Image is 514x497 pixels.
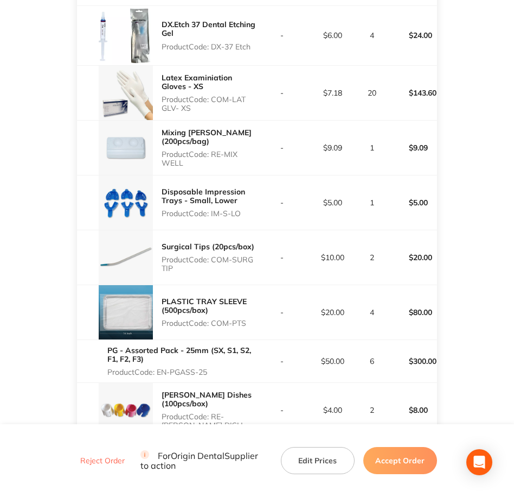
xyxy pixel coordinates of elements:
p: $20.00 [308,308,357,317]
p: $7.18 [308,89,357,97]
p: $8.00 [387,397,436,423]
a: DX.Etch 37 Dental Etching Gel [162,20,255,38]
p: $24.00 [387,22,436,48]
p: $4.00 [308,406,357,414]
p: Product Code: RE-MIX WELL [162,150,257,167]
p: Product Code: RE-[PERSON_NAME] DISH [162,412,257,430]
img: cHBlaXNreg [99,66,153,120]
p: - [258,357,307,366]
p: Product Code: DX-37 Etch [162,42,257,51]
p: For Origin Dental Supplier to action [140,450,267,471]
div: Open Intercom Messenger [466,449,492,475]
p: 2 [358,253,386,262]
p: Product Code: EN-PGASS-25 [107,368,257,376]
p: 4 [358,31,386,40]
p: $5.00 [387,190,436,216]
button: Accept Order [363,447,437,474]
a: Mixing [PERSON_NAME] (200pcs/bag) [162,128,252,146]
p: $9.09 [308,143,357,152]
p: 2 [358,406,386,414]
p: $300.00 [387,348,436,374]
p: 1 [358,143,386,152]
a: Latex Examiniation Gloves - XS [162,73,232,91]
button: Edit Prices [281,447,355,474]
p: $10.00 [308,253,357,262]
p: $5.00 [308,198,357,207]
a: PLASTIC TRAY SLEEVE (500pcs/box) [162,297,247,315]
p: 4 [358,308,386,317]
p: - [258,89,307,97]
p: Product Code: COM-PTS [162,319,257,328]
p: $80.00 [387,299,436,325]
img: a3N2aWdudg [99,121,153,175]
a: Disposable Impression Trays - Small, Lower [162,187,245,205]
img: NzhjNmFrZQ [99,383,153,437]
p: $6.00 [308,31,357,40]
p: $9.09 [387,135,436,161]
img: ZWYycDRoNA [99,230,153,285]
p: - [258,253,307,262]
button: Reject Order [77,456,128,466]
p: - [258,31,307,40]
img: cnUxd3BpOA [99,285,153,339]
p: 1 [358,198,386,207]
a: Surgical Tips (20pcs/box) [162,242,254,251]
p: - [258,198,307,207]
a: PG - Assorted Pack - 25mm (SX, S1, S2, F1, F2, F3) [107,345,251,364]
p: 20 [358,89,386,97]
p: - [258,308,307,317]
p: Product Code: COM-SURG TIP [162,255,257,273]
p: Product Code: COM-LAT GLV- XS [162,95,257,112]
p: $50.00 [308,357,357,366]
img: c2VjZmN5Zg [99,175,153,230]
p: $143.60 [387,80,436,106]
p: - [258,406,307,414]
p: $20.00 [387,244,436,270]
p: 6 [358,357,386,366]
p: - [258,143,307,152]
img: ZGxtZGo4aA [99,6,153,65]
a: [PERSON_NAME] Dishes (100pcs/box) [162,390,252,408]
p: Product Code: IM-S-LO [162,209,257,218]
